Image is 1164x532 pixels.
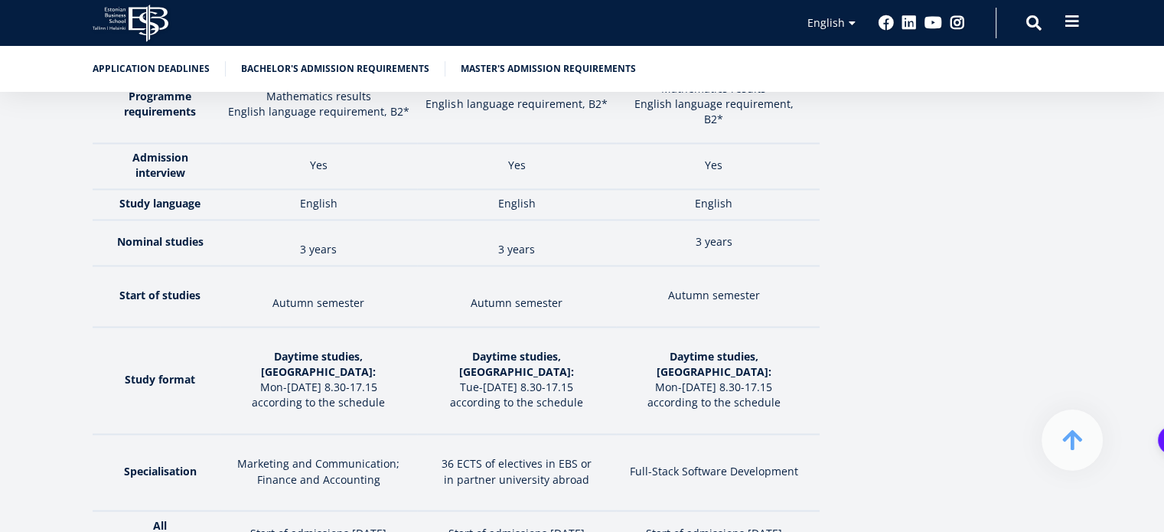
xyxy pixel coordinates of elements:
p: in partner university abroad [425,472,608,487]
p: 36 ECTS of electives in EBS or [425,456,608,472]
td: English [616,189,820,220]
td: Yes [417,143,616,189]
a: Instagram [950,15,965,31]
td: Yes [616,143,820,189]
p: 3 years [425,242,608,257]
p: according to the schedule [425,395,608,410]
a: Youtube [924,15,942,31]
strong: Daytime studies, [GEOGRAPHIC_DATA]: [657,349,771,379]
p: Tue-[DATE] 8.30-17.15 [425,380,608,395]
strong: Daytime studies, [GEOGRAPHIC_DATA]: [459,349,574,379]
td: English [417,189,616,220]
strong: Daytime studies, [GEOGRAPHIC_DATA]: [261,349,376,379]
strong: Study format [125,372,195,387]
td: Yes [220,143,417,189]
td: Autumn semester [616,266,820,327]
td: Full-Stack Software Development [616,434,820,511]
a: Linkedin [902,15,917,31]
p: Finance and Accounting [228,472,409,487]
p: English language requirement, B2* [228,104,409,119]
p: Autumn semester [425,295,608,311]
strong: Nominal studies [117,234,204,249]
a: Bachelor's admission requirements [241,61,429,77]
a: Application deadlines [93,61,210,77]
td: 3 years [616,220,820,266]
p: Mathematics results [228,89,409,104]
strong: Specialisation [124,464,197,478]
span: Marketing and Communication; [237,456,399,471]
p: according to the schedule [624,395,804,410]
strong: Admission interview [132,150,188,180]
strong: Start of studies [119,288,201,302]
p: Mon-[DATE] 8.30-17.15 [228,380,409,395]
strong: Study language [119,196,201,211]
p: according to the schedule [228,395,409,410]
strong: All [153,517,167,532]
p: Autumn semester [228,295,409,311]
p: Mon-[DATE] 8.30-17.15 [624,380,804,395]
td: English [220,189,417,220]
a: Master's admission requirements [461,61,636,77]
strong: Programme requirements [124,89,196,119]
p: 3 years [228,242,409,257]
a: Facebook [879,15,894,31]
p: English language requirement, B2* [624,96,804,127]
p: English language requirement, B2* [425,96,608,112]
